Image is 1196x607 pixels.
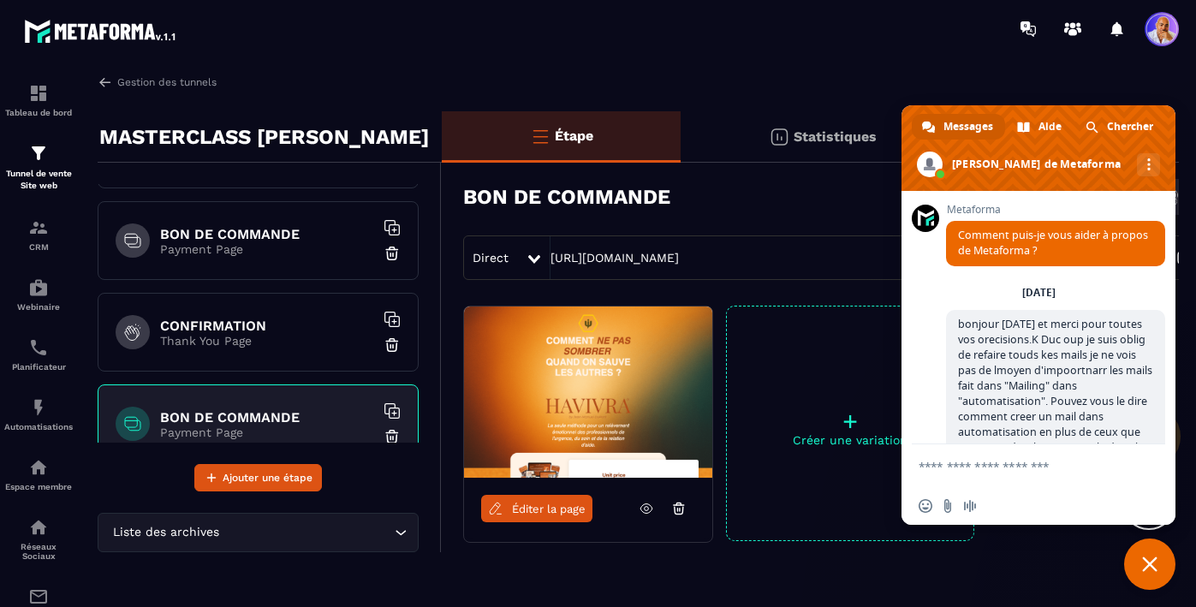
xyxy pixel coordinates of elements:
div: Search for option [98,513,419,552]
img: social-network [28,517,49,538]
span: Liste des archives [109,523,223,542]
h6: BON DE COMMANDE [160,226,374,242]
p: Tunnel de vente Site web [4,168,73,192]
img: formation [28,143,49,164]
h6: CONFIRMATION [160,318,374,334]
p: Webinaire [4,302,73,312]
img: bars-o.4a397970.svg [530,126,550,146]
div: Messages [912,114,1005,140]
div: Fermer le chat [1124,539,1175,590]
p: + [727,409,973,433]
span: Aide [1038,114,1062,140]
a: automationsautomationsEspace membre [4,444,73,504]
span: Comment puis-je vous aider à propos de Metaforma ? [958,228,1148,258]
span: Message audio [963,499,977,513]
a: formationformationCRM [4,205,73,265]
p: Payment Page [160,242,374,256]
p: Planificateur [4,362,73,372]
p: Automatisations [4,422,73,431]
div: Autres canaux [1137,153,1160,176]
h6: BON DE COMMANDE [160,409,374,425]
a: Éditer la page [481,495,592,522]
img: email [28,586,49,607]
span: Messages [943,114,993,140]
div: [DATE] [1022,288,1056,298]
h3: BON DE COMMANDE [463,185,670,209]
img: automations [28,277,49,298]
img: image [464,306,712,478]
span: bonjour [DATE] et merci pour toutes vos orecisions.K Duc oup je suis oblig de refaire touds kes m... [958,317,1152,516]
p: Réseaux Sociaux [4,542,73,561]
span: Chercher [1107,114,1153,140]
img: trash [384,245,401,262]
img: arrow [98,74,113,90]
a: [URL][DOMAIN_NAME] [550,251,679,265]
input: Search for option [223,523,390,542]
p: MASTERCLASS [PERSON_NAME] [99,120,429,154]
a: schedulerschedulerPlanificateur [4,324,73,384]
img: scheduler [28,337,49,358]
a: formationformationTableau de bord [4,70,73,130]
p: Tableau de bord [4,108,73,117]
p: Payment Page [160,425,374,439]
p: Statistiques [794,128,877,145]
div: Aide [1007,114,1074,140]
img: formation [28,83,49,104]
img: trash [384,428,401,445]
a: formationformationTunnel de vente Site web [4,130,73,205]
img: automations [28,397,49,418]
span: Envoyer un fichier [941,499,955,513]
a: social-networksocial-networkRéseaux Sociaux [4,504,73,574]
p: Créer une variation [727,433,973,447]
a: Gestion des tunnels [98,74,217,90]
p: CRM [4,242,73,252]
p: Étape [555,128,593,144]
img: trash [384,336,401,354]
img: logo [24,15,178,46]
span: Metaforma [946,204,1165,216]
span: Ajouter une étape [223,469,312,486]
img: formation [28,217,49,238]
a: automationsautomationsWebinaire [4,265,73,324]
button: Ajouter une étape [194,464,322,491]
span: Direct [473,251,509,265]
img: automations [28,457,49,478]
p: Thank You Page [160,334,374,348]
span: Insérer un emoji [919,499,932,513]
p: Espace membre [4,482,73,491]
span: Éditer la page [512,503,586,515]
textarea: Entrez votre message... [919,459,1121,474]
img: stats.20deebd0.svg [769,127,789,147]
a: automationsautomationsAutomatisations [4,384,73,444]
div: Chercher [1075,114,1165,140]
